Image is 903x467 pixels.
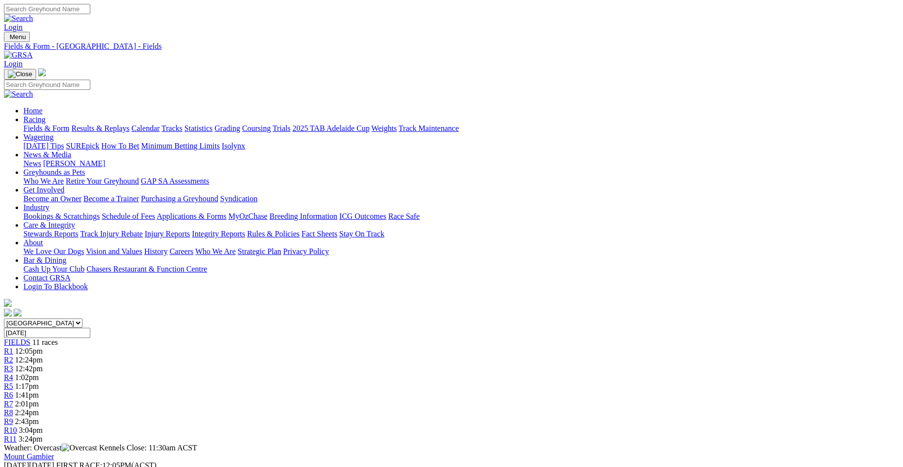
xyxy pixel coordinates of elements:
input: Search [4,80,90,90]
a: Become an Owner [23,194,82,203]
a: Applications & Forms [157,212,226,220]
div: Get Involved [23,194,899,203]
a: Login To Blackbook [23,282,88,291]
a: Get Involved [23,186,64,194]
button: Toggle navigation [4,32,30,42]
a: Minimum Betting Limits [141,142,220,150]
span: 3:04pm [19,426,43,434]
a: Weights [371,124,397,132]
a: We Love Our Dogs [23,247,84,255]
a: Contact GRSA [23,274,70,282]
a: R2 [4,356,13,364]
a: Privacy Policy [283,247,329,255]
a: Breeding Information [269,212,337,220]
a: R8 [4,408,13,417]
span: R10 [4,426,17,434]
a: Strategic Plan [238,247,281,255]
a: Injury Reports [144,230,190,238]
input: Search [4,4,90,14]
img: Search [4,14,33,23]
a: Cash Up Your Club [23,265,84,273]
a: Care & Integrity [23,221,75,229]
div: News & Media [23,159,899,168]
a: Fact Sheets [302,230,337,238]
a: Wagering [23,133,54,141]
a: FIELDS [4,338,30,346]
a: Track Injury Rebate [80,230,143,238]
a: R9 [4,417,13,425]
a: [DATE] Tips [23,142,64,150]
a: R1 [4,347,13,355]
div: Greyhounds as Pets [23,177,899,186]
span: 2:43pm [15,417,39,425]
a: News [23,159,41,168]
a: R4 [4,373,13,382]
a: Racing [23,115,45,124]
a: R6 [4,391,13,399]
a: Race Safe [388,212,419,220]
span: 2:24pm [15,408,39,417]
div: Racing [23,124,899,133]
a: Careers [169,247,193,255]
input: Select date [4,328,90,338]
div: Industry [23,212,899,221]
a: Calendar [131,124,160,132]
button: Toggle navigation [4,69,36,80]
div: Care & Integrity [23,230,899,238]
a: Statistics [185,124,213,132]
span: 3:24pm [19,435,42,443]
img: logo-grsa-white.png [38,68,46,76]
a: Isolynx [222,142,245,150]
span: 12:05pm [15,347,43,355]
span: R11 [4,435,17,443]
a: R5 [4,382,13,390]
a: Vision and Values [86,247,142,255]
div: About [23,247,899,256]
a: Integrity Reports [192,230,245,238]
a: Retire Your Greyhound [66,177,139,185]
span: 1:02pm [15,373,39,382]
span: Menu [10,33,26,41]
img: facebook.svg [4,309,12,317]
img: Overcast [62,444,97,452]
span: Weather: Overcast [4,444,99,452]
a: MyOzChase [228,212,267,220]
a: Fields & Form - [GEOGRAPHIC_DATA] - Fields [4,42,899,51]
img: logo-grsa-white.png [4,299,12,307]
a: Stay On Track [339,230,384,238]
img: Search [4,90,33,99]
a: Who We Are [23,177,64,185]
a: Login [4,23,22,31]
a: Chasers Restaurant & Function Centre [86,265,207,273]
div: Wagering [23,142,899,150]
a: 2025 TAB Adelaide Cup [292,124,369,132]
img: twitter.svg [14,309,21,317]
a: Tracks [162,124,183,132]
span: 1:17pm [15,382,39,390]
a: Become a Trainer [83,194,139,203]
a: Purchasing a Greyhound [141,194,218,203]
span: 1:41pm [15,391,39,399]
a: R3 [4,364,13,373]
a: R7 [4,400,13,408]
div: Bar & Dining [23,265,899,274]
a: Home [23,106,42,115]
img: Close [8,70,32,78]
a: How To Bet [102,142,140,150]
a: Industry [23,203,49,212]
a: Who We Are [195,247,236,255]
a: SUREpick [66,142,99,150]
a: News & Media [23,150,71,159]
a: Grading [215,124,240,132]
